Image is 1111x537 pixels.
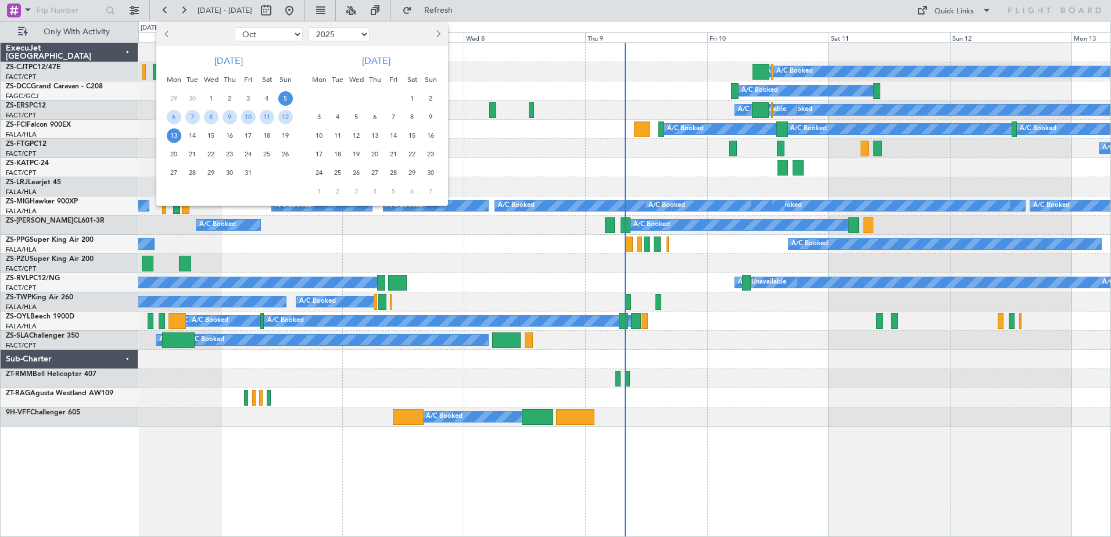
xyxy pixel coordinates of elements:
span: 30 [223,166,237,180]
div: 23-10-2025 [220,145,239,163]
span: 17 [312,147,327,162]
span: 24 [312,166,327,180]
div: 20-11-2025 [365,145,384,163]
div: 10-11-2025 [310,126,328,145]
span: 2 [223,91,237,106]
div: 26-11-2025 [347,163,365,182]
span: 25 [260,147,274,162]
span: 7 [386,110,401,124]
span: 6 [368,110,382,124]
div: 11-11-2025 [328,126,347,145]
div: 1-12-2025 [310,182,328,201]
span: 29 [167,91,181,106]
div: 3-11-2025 [310,108,328,126]
div: 9-11-2025 [421,108,440,126]
span: 12 [349,128,364,143]
div: Thu [220,70,239,89]
span: 1 [204,91,218,106]
span: 5 [349,110,364,124]
div: 5-12-2025 [384,182,403,201]
div: 4-10-2025 [257,89,276,108]
span: 15 [405,128,420,143]
div: 31-10-2025 [239,163,257,182]
div: 5-10-2025 [276,89,295,108]
div: 21-11-2025 [384,145,403,163]
span: 17 [241,128,256,143]
span: 30 [185,91,200,106]
div: 27-10-2025 [164,163,183,182]
span: 2 [331,184,345,199]
span: 3 [349,184,364,199]
span: 14 [185,128,200,143]
div: 2-11-2025 [421,89,440,108]
span: 22 [405,147,420,162]
div: 17-11-2025 [310,145,328,163]
span: 29 [405,166,420,180]
div: Tue [328,70,347,89]
span: 30 [424,166,438,180]
span: 23 [424,147,438,162]
span: 21 [185,147,200,162]
div: 5-11-2025 [347,108,365,126]
div: 14-10-2025 [183,126,202,145]
div: 2-12-2025 [328,182,347,201]
span: 20 [167,147,181,162]
div: 23-11-2025 [421,145,440,163]
div: 24-11-2025 [310,163,328,182]
span: 29 [204,166,218,180]
span: 26 [278,147,293,162]
div: 16-10-2025 [220,126,239,145]
div: Wed [202,70,220,89]
div: 27-11-2025 [365,163,384,182]
div: Sun [421,70,440,89]
div: 15-11-2025 [403,126,421,145]
div: 12-10-2025 [276,108,295,126]
div: 6-10-2025 [164,108,183,126]
div: 22-11-2025 [403,145,421,163]
button: Previous month [161,25,174,44]
div: 18-10-2025 [257,126,276,145]
span: 4 [260,91,274,106]
div: 13-10-2025 [164,126,183,145]
span: 8 [405,110,420,124]
div: 19-11-2025 [347,145,365,163]
span: 2 [424,91,438,106]
select: Select month [235,27,303,41]
span: 10 [312,128,327,143]
span: 1 [405,91,420,106]
span: 19 [349,147,364,162]
span: 9 [424,110,438,124]
span: 18 [331,147,345,162]
div: Sat [257,70,276,89]
div: 29-10-2025 [202,163,220,182]
div: 9-10-2025 [220,108,239,126]
div: 22-10-2025 [202,145,220,163]
select: Select year [309,27,370,41]
div: 1-10-2025 [202,89,220,108]
span: 10 [241,110,256,124]
div: 4-11-2025 [328,108,347,126]
span: 28 [386,166,401,180]
div: 16-11-2025 [421,126,440,145]
span: 31 [241,166,256,180]
span: 27 [167,166,181,180]
span: 7 [185,110,200,124]
div: 2-10-2025 [220,89,239,108]
span: 3 [312,110,327,124]
div: 29-9-2025 [164,89,183,108]
span: 25 [331,166,345,180]
div: Fri [239,70,257,89]
div: 26-10-2025 [276,145,295,163]
span: 21 [386,147,401,162]
div: 30-10-2025 [220,163,239,182]
div: 8-10-2025 [202,108,220,126]
span: 27 [368,166,382,180]
span: 19 [278,128,293,143]
div: 11-10-2025 [257,108,276,126]
span: 18 [260,128,274,143]
div: 19-10-2025 [276,126,295,145]
span: 22 [204,147,218,162]
span: 3 [241,91,256,106]
span: 28 [185,166,200,180]
div: 30-11-2025 [421,163,440,182]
